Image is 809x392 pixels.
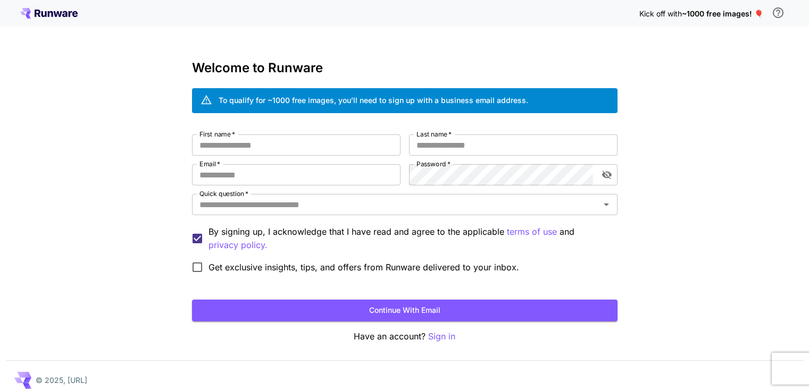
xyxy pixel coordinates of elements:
[416,159,451,168] label: Password
[768,2,789,23] button: In order to qualify for free credit, you need to sign up with a business email address and click ...
[428,330,455,343] button: Sign in
[199,159,220,168] label: Email
[199,189,248,198] label: Quick question
[507,225,557,238] p: terms of use
[192,300,618,321] button: Continue with email
[639,9,682,18] span: Kick off with
[219,95,528,106] div: To qualify for ~1000 free images, you’ll need to sign up with a business email address.
[507,225,557,238] button: By signing up, I acknowledge that I have read and agree to the applicable and privacy policy.
[208,238,268,252] button: By signing up, I acknowledge that I have read and agree to the applicable terms of use and
[199,130,235,139] label: First name
[192,61,618,75] h3: Welcome to Runware
[208,225,609,252] p: By signing up, I acknowledge that I have read and agree to the applicable and
[597,165,616,184] button: toggle password visibility
[208,238,268,252] p: privacy policy.
[36,374,87,386] p: © 2025, [URL]
[208,261,519,274] span: Get exclusive insights, tips, and offers from Runware delivered to your inbox.
[416,130,452,139] label: Last name
[682,9,763,18] span: ~1000 free images! 🎈
[599,197,614,212] button: Open
[192,330,618,343] p: Have an account?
